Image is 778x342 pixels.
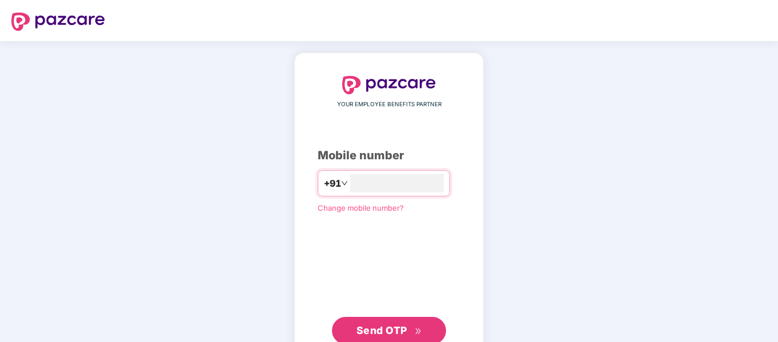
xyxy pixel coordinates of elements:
[318,147,460,164] div: Mobile number
[11,13,105,31] img: logo
[415,328,422,335] span: double-right
[341,180,348,187] span: down
[318,203,404,212] a: Change mobile number?
[356,324,407,336] span: Send OTP
[342,76,436,94] img: logo
[337,100,441,109] span: YOUR EMPLOYEE BENEFITS PARTNER
[324,176,341,191] span: +91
